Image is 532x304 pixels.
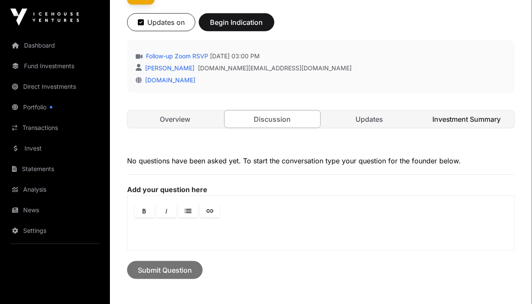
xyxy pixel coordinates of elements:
[128,111,514,128] nav: Tabs
[7,57,103,75] a: Fund Investments
[7,139,103,158] a: Invest
[10,9,79,26] img: Icehouse Ventures Logo
[7,221,103,240] a: Settings
[127,156,515,166] p: No questions have been asked yet. To start the conversation type your question for the founder be...
[156,204,176,218] a: Italic
[210,52,260,60] span: [DATE] 03:00 PM
[127,185,515,194] label: Add your question here
[7,36,103,55] a: Dashboard
[199,22,274,30] a: Begin Indication
[142,76,195,84] a: [DOMAIN_NAME]
[7,118,103,137] a: Transactions
[322,111,417,128] a: Updates
[199,13,274,31] button: Begin Indication
[7,160,103,178] a: Statements
[7,98,103,117] a: Portfolio
[200,204,220,218] a: Link
[127,13,195,31] button: Updates on
[178,204,198,218] a: Lists
[144,52,208,60] a: Follow-up Zoom RSVP
[419,111,514,128] a: Investment Summary
[7,201,103,220] a: News
[210,17,264,27] span: Begin Indication
[7,180,103,199] a: Analysis
[134,204,154,218] a: Bold
[198,64,352,72] a: [DOMAIN_NAME][EMAIL_ADDRESS][DOMAIN_NAME]
[128,111,223,128] a: Overview
[7,77,103,96] a: Direct Investments
[143,64,195,72] a: [PERSON_NAME]
[489,263,532,304] iframe: Chat Widget
[224,110,320,128] a: Discussion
